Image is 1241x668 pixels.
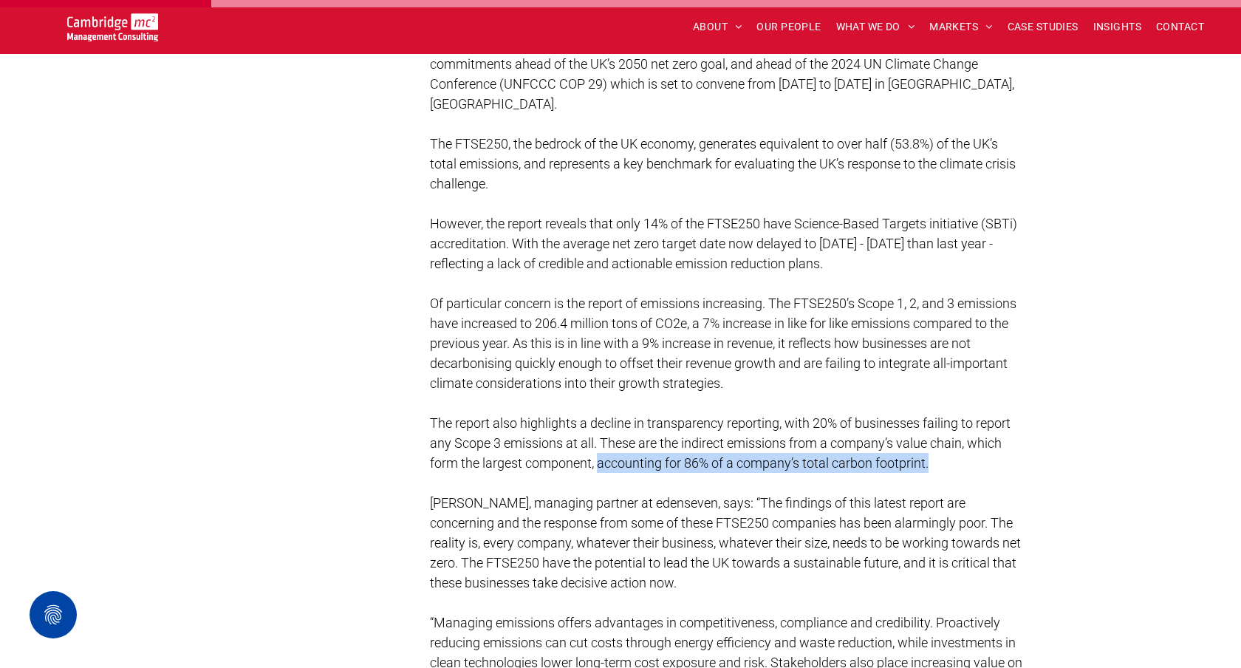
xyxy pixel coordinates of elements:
[67,13,158,41] img: Go to Homepage
[67,16,158,31] a: Your Business Transformed | Cambridge Management Consulting
[1149,16,1211,38] a: CONTACT
[686,16,750,38] a: ABOUT
[430,136,1016,191] span: The FTSE250, the bedrock of the UK economy, generates equivalent to over half (53.8%) of the UK’s...
[1000,16,1086,38] a: CASE STUDIES
[430,16,1026,112] span: To meaningfully reduce emissions, businesses must set a clear target year to achieve net zero - a...
[829,16,923,38] a: WHAT WE DO
[922,16,999,38] a: MARKETS
[749,16,828,38] a: OUR PEOPLE
[1086,16,1149,38] a: INSIGHTS
[430,216,1017,271] span: However, the report reveals that only 14% of the FTSE250 have Science-Based Targets initiative (S...
[430,495,1021,590] span: [PERSON_NAME], managing partner at edenseven, says: “The findings of this latest report are conce...
[430,296,1016,391] span: Of particular concern is the report of emissions increasing. The FTSE250’s Scope 1, 2, and 3 emis...
[430,415,1011,471] span: The report also highlights a decline in transparency reporting, with 20% of businesses failing to...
